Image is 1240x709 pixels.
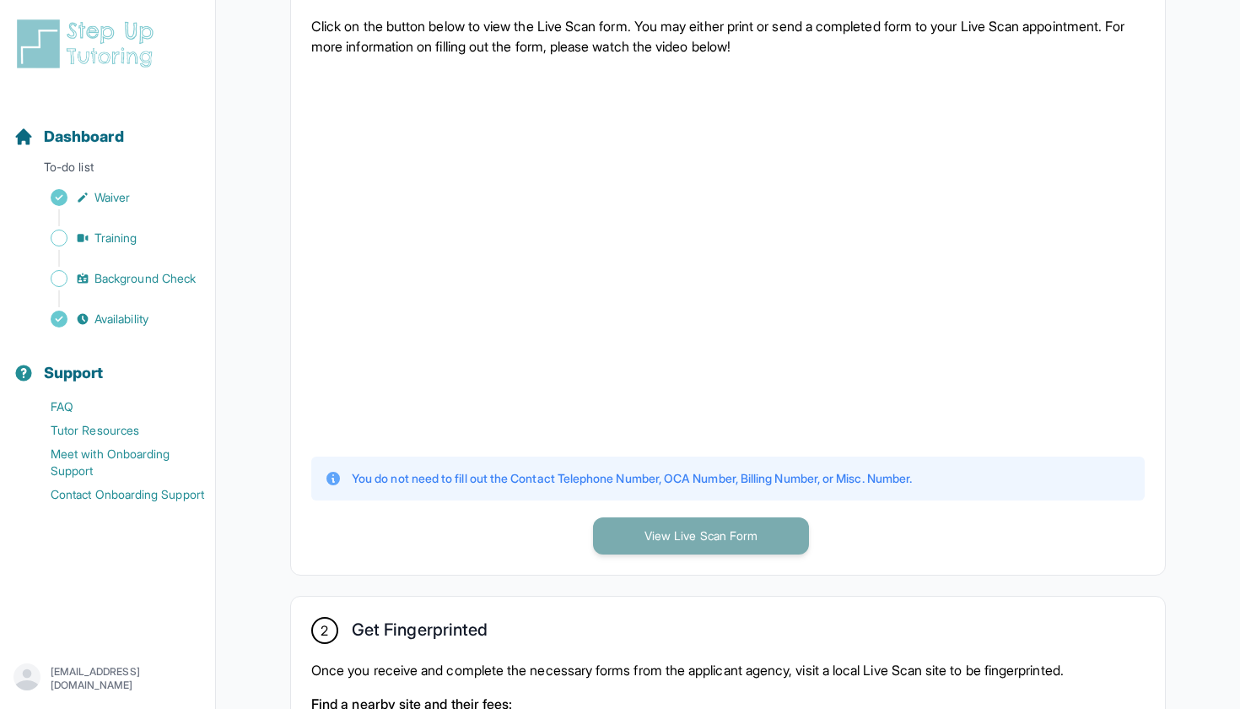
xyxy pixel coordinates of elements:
[7,334,208,392] button: Support
[44,361,104,385] span: Support
[13,442,215,483] a: Meet with Onboarding Support
[13,226,215,250] a: Training
[311,16,1145,57] p: Click on the button below to view the Live Scan form. You may either print or send a completed fo...
[13,419,215,442] a: Tutor Resources
[7,98,208,155] button: Dashboard
[44,125,124,149] span: Dashboard
[7,159,208,182] p: To-do list
[94,230,137,246] span: Training
[593,527,809,544] a: View Live Scan Form
[352,470,912,487] p: You do not need to fill out the Contact Telephone Number, OCA Number, Billing Number, or Misc. Nu...
[94,311,148,327] span: Availability
[94,189,130,206] span: Waiver
[311,660,1145,680] p: Once you receive and complete the necessary forms from the applicant agency, visit a local Live S...
[13,267,215,290] a: Background Check
[94,270,196,287] span: Background Check
[321,620,328,641] span: 2
[13,395,215,419] a: FAQ
[13,483,215,506] a: Contact Onboarding Support
[13,186,215,209] a: Waiver
[352,620,488,647] h2: Get Fingerprinted
[51,665,202,692] p: [EMAIL_ADDRESS][DOMAIN_NAME]
[593,517,809,555] button: View Live Scan Form
[13,663,202,694] button: [EMAIL_ADDRESS][DOMAIN_NAME]
[311,70,902,440] iframe: YouTube video player
[13,125,124,149] a: Dashboard
[13,17,164,71] img: logo
[13,307,215,331] a: Availability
